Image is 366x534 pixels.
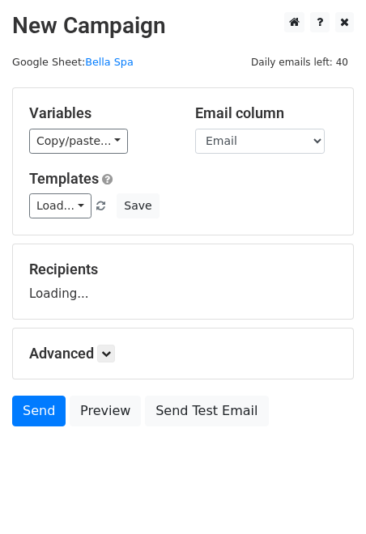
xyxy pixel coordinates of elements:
h2: New Campaign [12,12,354,40]
span: Daily emails left: 40 [245,53,354,71]
small: Google Sheet: [12,56,134,68]
a: Preview [70,396,141,426]
h5: Variables [29,104,171,122]
h5: Email column [195,104,337,122]
a: Bella Spa [85,56,134,68]
button: Save [117,193,159,218]
div: Loading... [29,261,337,303]
h5: Advanced [29,345,337,362]
a: Copy/paste... [29,129,128,154]
a: Send Test Email [145,396,268,426]
a: Daily emails left: 40 [245,56,354,68]
a: Send [12,396,66,426]
a: Load... [29,193,91,218]
a: Templates [29,170,99,187]
h5: Recipients [29,261,337,278]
